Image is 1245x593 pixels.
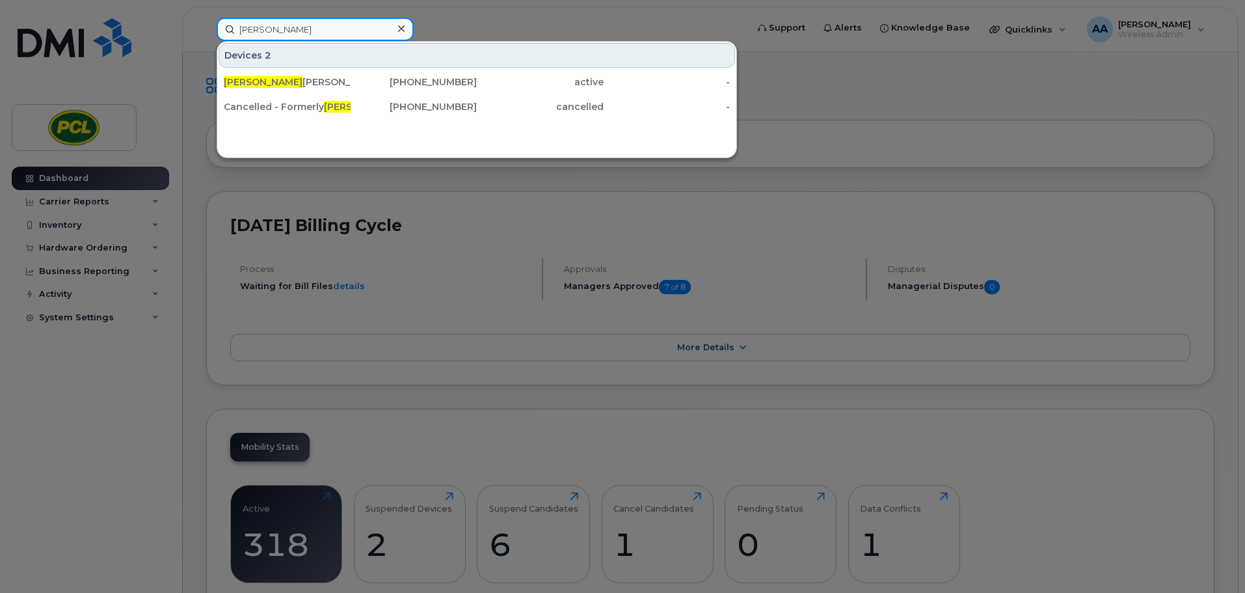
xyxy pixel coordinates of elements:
div: cancelled [477,100,604,113]
div: - [604,100,730,113]
span: 2 [265,49,271,62]
div: [PHONE_NUMBER] [351,76,477,89]
a: Cancelled - Formerly[PERSON_NAME][PERSON_NAME][PHONE_NUMBER]cancelled- [219,95,735,118]
a: [PERSON_NAME][PERSON_NAME][PHONE_NUMBER]active- [219,70,735,94]
div: - [604,76,730,89]
div: [PHONE_NUMBER] [351,100,477,113]
div: Devices [219,43,735,68]
span: [PERSON_NAME] [324,101,403,113]
div: Cancelled - Formerly [PERSON_NAME] [224,100,351,113]
div: [PERSON_NAME] [224,76,351,89]
span: [PERSON_NAME] [224,76,302,88]
div: active [477,76,604,89]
